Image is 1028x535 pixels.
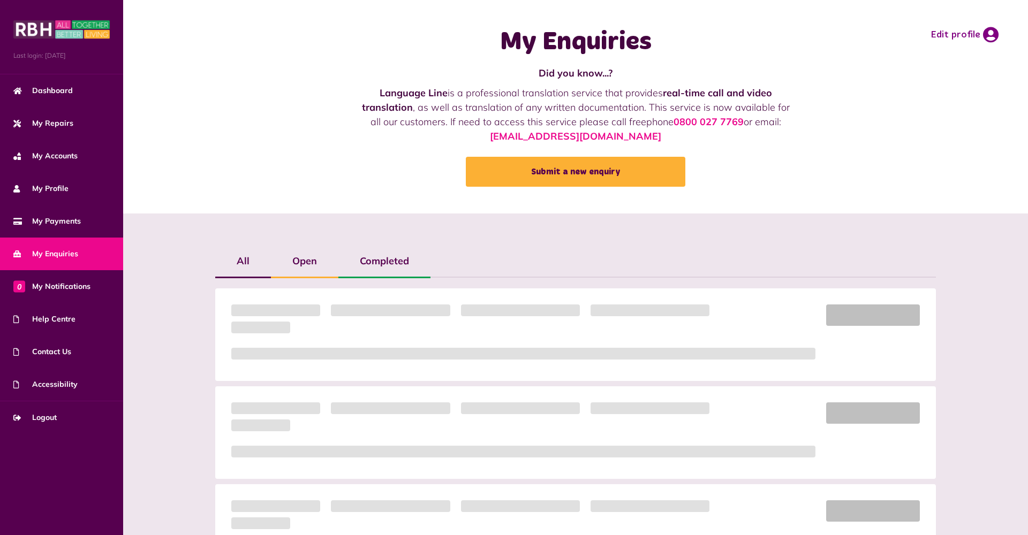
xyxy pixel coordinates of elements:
[13,379,78,390] span: Accessibility
[13,314,75,325] span: Help Centre
[13,19,110,40] img: MyRBH
[13,85,73,96] span: Dashboard
[362,87,772,113] strong: real-time call and video translation
[380,87,448,99] strong: Language Line
[13,280,25,292] span: 0
[490,130,661,142] a: [EMAIL_ADDRESS][DOMAIN_NAME]
[13,216,81,227] span: My Payments
[931,27,999,43] a: Edit profile
[361,27,790,58] h1: My Enquiries
[13,51,110,60] span: Last login: [DATE]
[13,412,57,423] span: Logout
[13,183,69,194] span: My Profile
[13,281,90,292] span: My Notifications
[13,150,78,162] span: My Accounts
[674,116,744,128] a: 0800 027 7769
[361,86,790,143] p: is a professional translation service that provides , as well as translation of any written docum...
[13,346,71,357] span: Contact Us
[13,118,73,129] span: My Repairs
[13,248,78,259] span: My Enquiries
[539,67,613,79] strong: Did you know...?
[466,157,685,187] a: Submit a new enquiry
